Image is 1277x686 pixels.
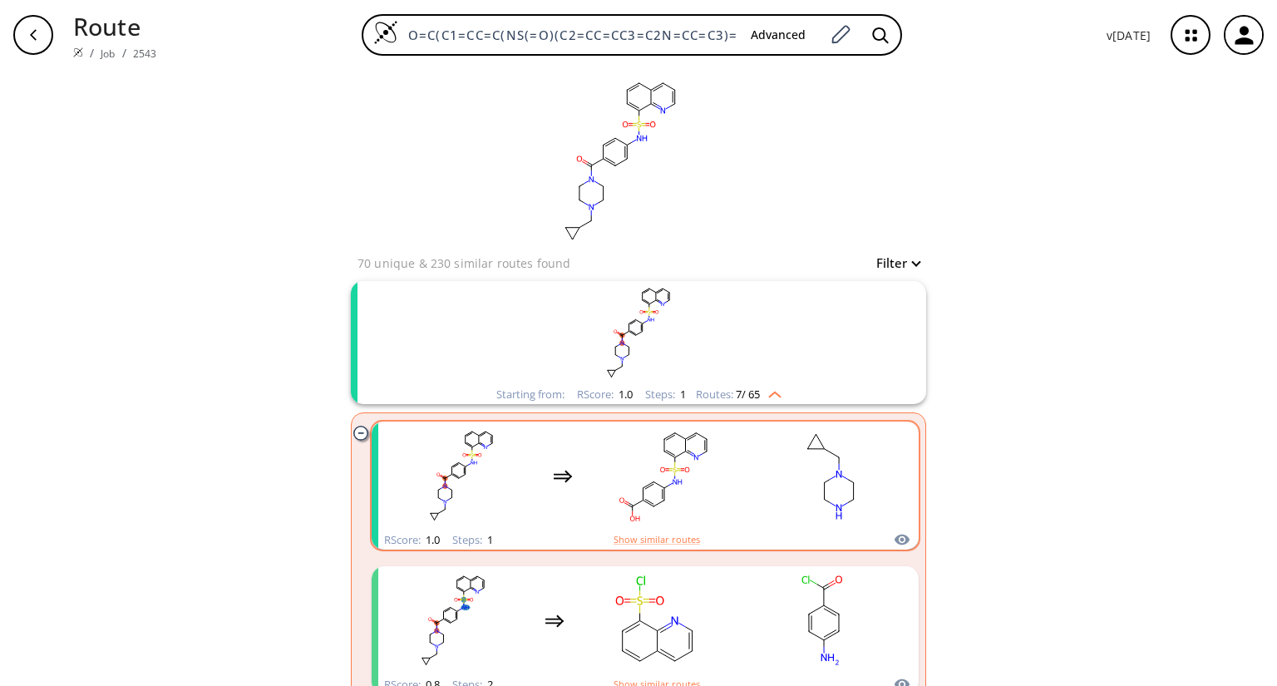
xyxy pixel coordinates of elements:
[866,257,920,269] button: Filter
[756,424,905,528] svg: C1CN(CC2CC2)CCN1
[101,47,115,61] a: Job
[645,389,686,400] div: Steps :
[577,389,633,400] div: RScore :
[423,532,440,547] span: 1.0
[454,70,786,253] svg: O=C(C1=CC=C(NS(=O)(C2=CC=CC3=C2N=CC=C3)=O)C=C1)N(CC4)CCN4CC5CC5
[398,27,737,43] input: Enter SMILES
[696,389,781,400] div: Routes:
[678,387,686,402] span: 1
[373,20,398,45] img: Logo Spaya
[914,569,1063,673] svg: C1CN(CC2CC2)CCN1
[496,389,565,400] div: Starting from:
[122,44,126,62] li: /
[73,8,156,44] p: Route
[736,389,760,400] span: 7 / 65
[73,47,83,57] img: Spaya logo
[422,281,855,385] svg: O=C(c1ccc(NS(=O)(=O)c2cccc3cccnc23)cc1)N1CCN(CC2CC2)CC1
[747,569,897,673] svg: Nc1ccc(C(=O)Cl)cc1
[581,569,731,673] svg: O=S(=O)(Cl)c1cccc2cccnc12
[378,569,528,673] svg: O=C(c1ccc(NS(=O)(=O)c2cccc3cccnc23)cc1)N1CCN(CC2CC2)CC1
[614,532,700,547] button: Show similar routes
[737,20,819,51] button: Advanced
[485,532,493,547] span: 1
[387,424,536,528] svg: O=C(c1ccc(NS(=O)(=O)c2cccc3cccnc23)cc1)N1CCN(CC2CC2)CC1
[384,535,440,545] div: RScore :
[357,254,570,272] p: 70 unique & 230 similar routes found
[452,535,493,545] div: Steps :
[133,47,157,61] a: 2543
[589,424,739,528] svg: O=C(O)c1ccc(NS(=O)(=O)c2cccc3cccnc23)cc1
[1107,27,1151,44] p: v [DATE]
[760,385,781,398] img: Up
[90,44,94,62] li: /
[616,387,633,402] span: 1.0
